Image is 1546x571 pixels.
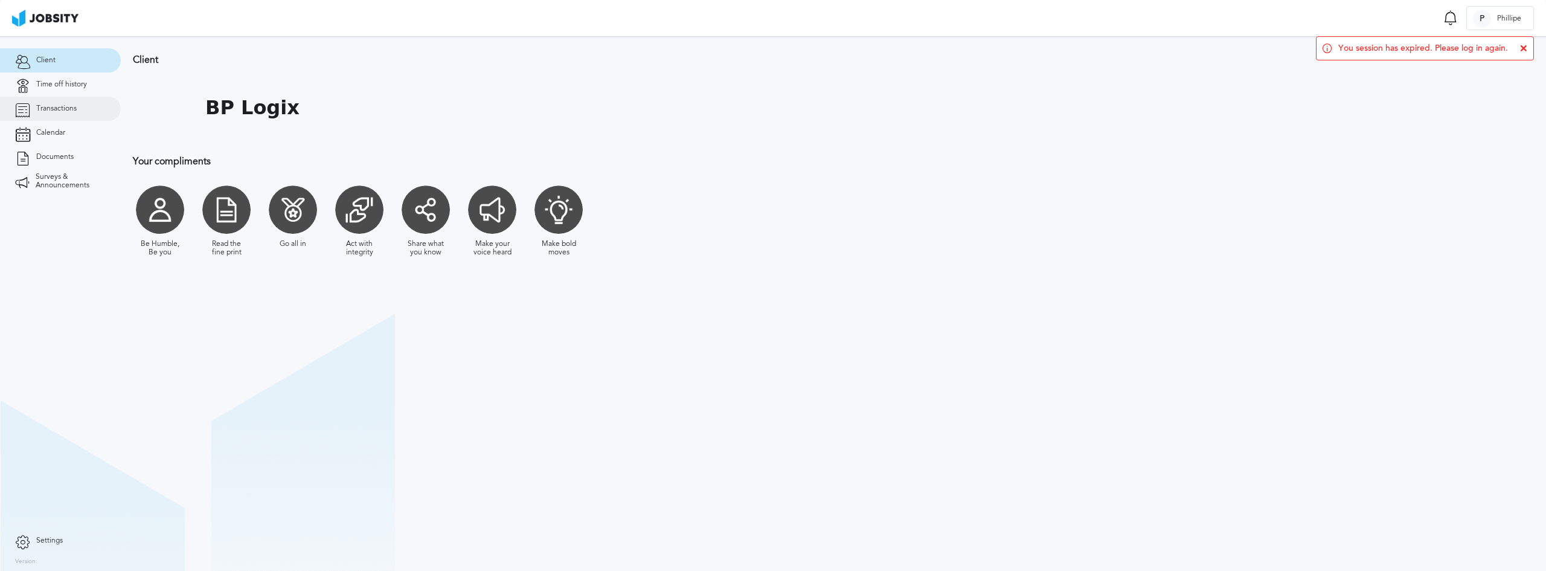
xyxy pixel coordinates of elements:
span: Transactions [36,105,77,113]
div: Be Humble, Be you [139,240,181,257]
h3: Client [133,54,788,65]
div: Make bold moves [537,240,580,257]
span: Surveys & Announcements [36,173,106,190]
img: ab4bad089aa723f57921c736e9817d99.png [12,10,79,27]
span: Client [36,56,56,65]
span: Settings [36,537,63,545]
div: Share what you know [405,240,447,257]
h3: Your compliments [133,156,788,167]
button: PPhillipe [1466,6,1534,30]
span: Phillipe [1491,15,1527,23]
h1: BP Logix [205,97,300,119]
span: Documents [36,153,74,161]
div: Act with integrity [338,240,380,257]
label: Version: [15,558,37,566]
span: You session has expired. Please log in again. [1338,44,1508,53]
div: Go all in [280,240,306,248]
div: Make your voice heard [471,240,513,257]
div: P [1473,10,1491,28]
span: Time off history [36,80,87,89]
div: Read the fine print [205,240,248,257]
span: Calendar [36,129,65,137]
